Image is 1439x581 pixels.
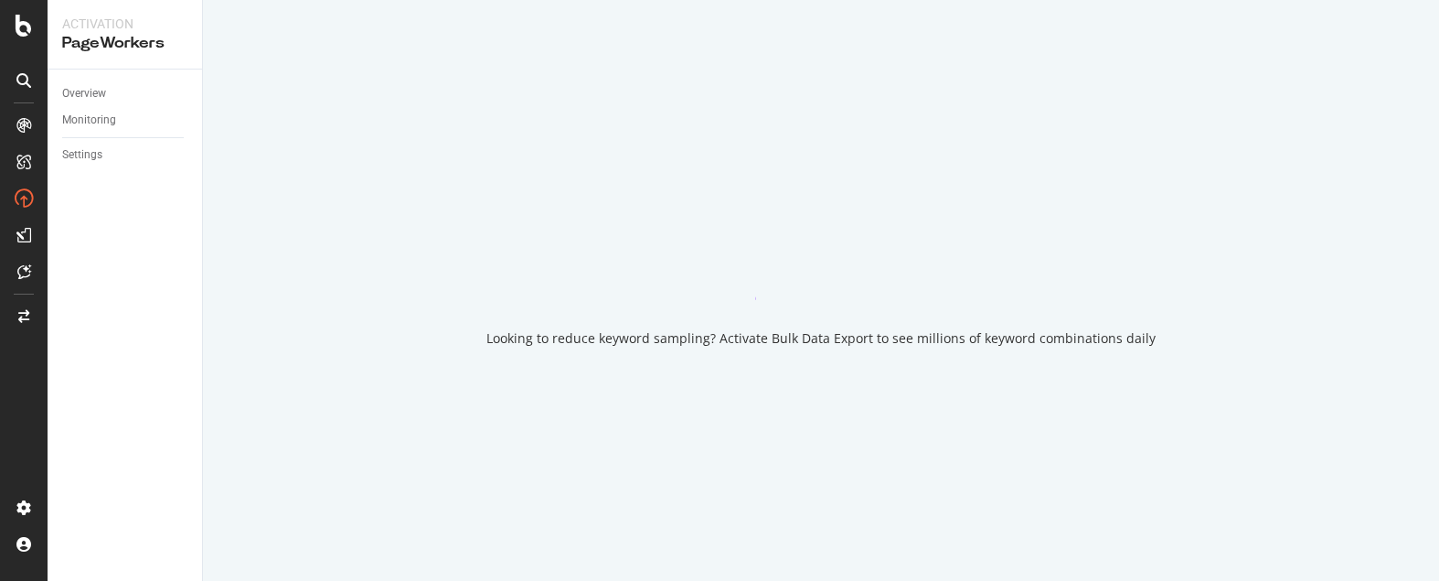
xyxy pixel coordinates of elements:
[62,111,189,130] a: Monitoring
[62,84,106,103] div: Overview
[62,145,102,165] div: Settings
[62,33,187,54] div: PageWorkers
[755,234,887,300] div: animation
[62,111,116,130] div: Monitoring
[62,145,189,165] a: Settings
[62,84,189,103] a: Overview
[486,329,1156,348] div: Looking to reduce keyword sampling? Activate Bulk Data Export to see millions of keyword combinat...
[62,15,187,33] div: Activation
